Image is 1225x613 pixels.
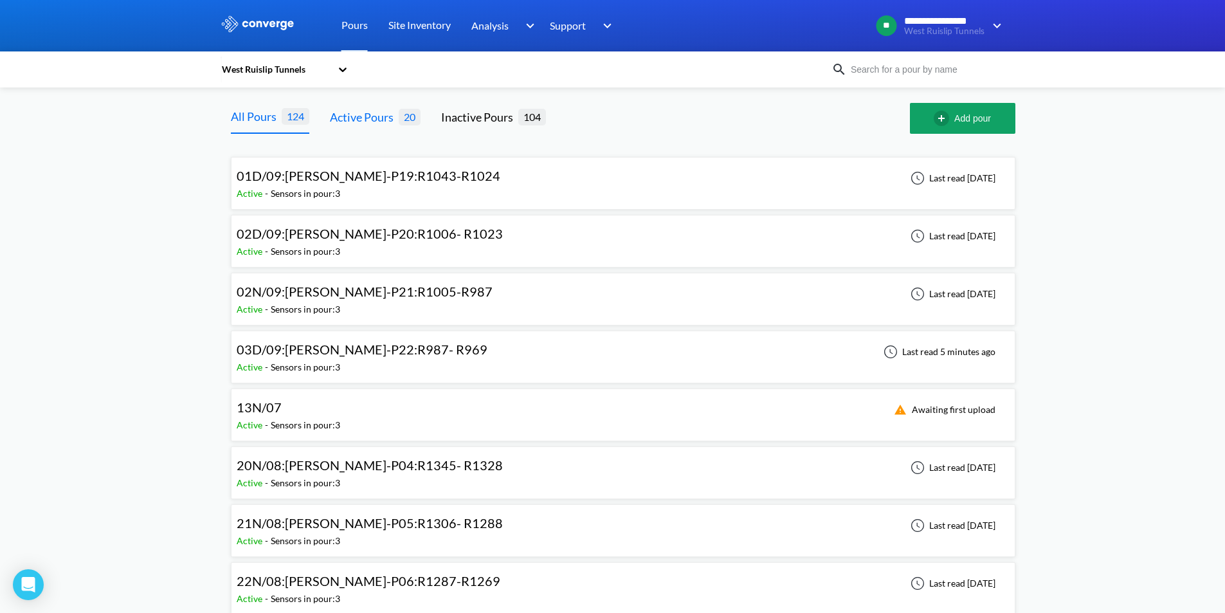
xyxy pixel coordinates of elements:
span: - [265,361,271,372]
a: 02D/09:[PERSON_NAME]-P20:R1006- R1023Active-Sensors in pour:3Last read [DATE] [231,230,1015,241]
span: 20N/08:[PERSON_NAME]-P04:R1345- R1328 [237,457,503,473]
span: - [265,593,271,604]
div: Sensors in pour: 3 [271,187,340,201]
span: 20 [399,109,421,125]
span: Active [237,304,265,315]
span: - [265,419,271,430]
span: 124 [282,108,309,124]
a: 21N/08:[PERSON_NAME]-P05:R1306- R1288Active-Sensors in pour:3Last read [DATE] [231,519,1015,530]
span: 02N/09:[PERSON_NAME]-P21:R1005-R987 [237,284,493,299]
span: Active [237,419,265,430]
div: Sensors in pour: 3 [271,360,340,374]
button: Add pour [910,103,1015,134]
span: 03D/09:[PERSON_NAME]-P22:R987- R969 [237,342,487,357]
span: 02D/09:[PERSON_NAME]-P20:R1006- R1023 [237,226,503,241]
span: - [265,535,271,546]
img: downArrow.svg [595,18,615,33]
div: Sensors in pour: 3 [271,476,340,490]
span: West Ruislip Tunnels [904,26,985,36]
div: Last read [DATE] [903,228,999,244]
img: logo_ewhite.svg [221,15,295,32]
div: Open Intercom Messenger [13,569,44,600]
img: icon-search.svg [831,62,847,77]
div: Active Pours [330,108,399,126]
div: Sensors in pour: 3 [271,534,340,548]
div: Last read [DATE] [903,518,999,533]
div: Awaiting first upload [886,402,999,417]
span: - [265,188,271,199]
span: - [265,304,271,315]
span: Active [237,535,265,546]
span: 104 [518,109,546,125]
a: 03D/09:[PERSON_NAME]-P22:R987- R969Active-Sensors in pour:3Last read 5 minutes ago [231,345,1015,356]
div: All Pours [231,107,282,125]
span: Active [237,188,265,199]
span: Active [237,361,265,372]
a: 20N/08:[PERSON_NAME]-P04:R1345- R1328Active-Sensors in pour:3Last read [DATE] [231,461,1015,472]
div: Last read [DATE] [903,460,999,475]
span: 21N/08:[PERSON_NAME]-P05:R1306- R1288 [237,515,503,531]
img: add-circle-outline.svg [934,111,954,126]
img: downArrow.svg [985,18,1005,33]
div: Sensors in pour: 3 [271,244,340,259]
span: - [265,477,271,488]
div: Last read [DATE] [903,286,999,302]
a: 22N/08:[PERSON_NAME]-P06:R1287-R1269Active-Sensors in pour:3Last read [DATE] [231,577,1015,588]
a: 01D/09:[PERSON_NAME]-P19:R1043-R1024Active-Sensors in pour:3Last read [DATE] [231,172,1015,183]
span: Active [237,246,265,257]
span: Support [550,17,586,33]
a: 02N/09:[PERSON_NAME]-P21:R1005-R987Active-Sensors in pour:3Last read [DATE] [231,288,1015,298]
div: Last read 5 minutes ago [876,344,999,360]
span: Active [237,477,265,488]
span: 22N/08:[PERSON_NAME]-P06:R1287-R1269 [237,573,500,589]
a: 13N/07Active-Sensors in pour:3Awaiting first upload [231,403,1015,414]
div: Sensors in pour: 3 [271,592,340,606]
div: Sensors in pour: 3 [271,418,340,432]
span: Active [237,593,265,604]
span: 13N/07 [237,399,282,415]
span: Analysis [471,17,509,33]
img: downArrow.svg [517,18,538,33]
div: Sensors in pour: 3 [271,302,340,316]
div: Last read [DATE] [903,170,999,186]
div: West Ruislip Tunnels [221,62,331,77]
span: - [265,246,271,257]
div: Inactive Pours [441,108,518,126]
input: Search for a pour by name [847,62,1003,77]
div: Last read [DATE] [903,576,999,591]
span: 01D/09:[PERSON_NAME]-P19:R1043-R1024 [237,168,500,183]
